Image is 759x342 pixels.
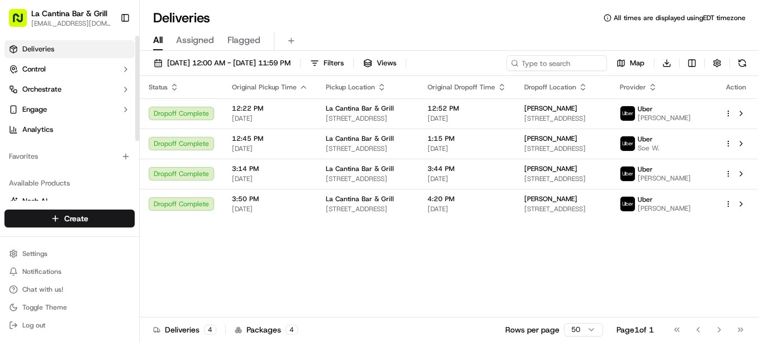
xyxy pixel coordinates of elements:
[326,174,410,183] span: [STREET_ADDRESS]
[235,324,298,335] div: Packages
[64,213,88,224] span: Create
[4,264,135,279] button: Notifications
[22,285,63,294] span: Chat with us!
[638,195,653,204] span: Uber
[524,194,577,203] span: [PERSON_NAME]
[4,192,135,210] button: Nash AI
[620,197,635,211] img: uber-new-logo.jpeg
[524,164,577,173] span: [PERSON_NAME]
[22,84,61,94] span: Orchestrate
[9,196,130,206] a: Nash AI
[22,321,45,330] span: Log out
[616,324,654,335] div: Page 1 of 1
[724,83,748,92] div: Action
[232,83,297,92] span: Original Pickup Time
[428,134,506,143] span: 1:15 PM
[4,40,135,58] a: Deliveries
[611,55,649,71] button: Map
[4,210,135,227] button: Create
[4,121,135,139] a: Analytics
[614,13,746,22] span: All times are displayed using EDT timezone
[153,34,163,47] span: All
[4,317,135,333] button: Log out
[638,165,653,174] span: Uber
[22,125,53,135] span: Analytics
[4,60,135,78] button: Control
[524,114,602,123] span: [STREET_ADDRESS]
[4,4,116,31] button: La Cantina Bar & Grill[EMAIL_ADDRESS][DOMAIN_NAME]
[232,205,308,213] span: [DATE]
[428,83,495,92] span: Original Dropoff Time
[149,83,168,92] span: Status
[4,80,135,98] button: Orchestrate
[428,205,506,213] span: [DATE]
[524,144,602,153] span: [STREET_ADDRESS]
[232,104,308,113] span: 12:22 PM
[324,58,344,68] span: Filters
[204,325,216,335] div: 4
[638,135,653,144] span: Uber
[22,44,54,54] span: Deliveries
[4,101,135,118] button: Engage
[326,144,410,153] span: [STREET_ADDRESS]
[232,144,308,153] span: [DATE]
[620,136,635,151] img: uber-new-logo.jpeg
[620,167,635,181] img: uber-new-logo.jpeg
[176,34,214,47] span: Assigned
[227,34,260,47] span: Flagged
[428,194,506,203] span: 4:20 PM
[4,174,135,192] div: Available Products
[428,104,506,113] span: 12:52 PM
[638,204,691,213] span: [PERSON_NAME]
[620,106,635,121] img: uber-new-logo.jpeg
[326,164,394,173] span: La Cantina Bar & Grill
[31,19,111,28] button: [EMAIL_ADDRESS][DOMAIN_NAME]
[286,325,298,335] div: 4
[22,196,48,206] span: Nash AI
[620,83,646,92] span: Provider
[326,83,375,92] span: Pickup Location
[149,55,296,71] button: [DATE] 12:00 AM - [DATE] 11:59 PM
[153,324,216,335] div: Deliveries
[22,64,46,74] span: Control
[428,164,506,173] span: 3:44 PM
[358,55,401,71] button: Views
[31,8,107,19] button: La Cantina Bar & Grill
[638,104,653,113] span: Uber
[305,55,349,71] button: Filters
[428,174,506,183] span: [DATE]
[22,249,48,258] span: Settings
[505,324,559,335] p: Rows per page
[22,267,61,276] span: Notifications
[377,58,396,68] span: Views
[524,134,577,143] span: [PERSON_NAME]
[232,114,308,123] span: [DATE]
[22,104,47,115] span: Engage
[638,113,691,122] span: [PERSON_NAME]
[326,134,394,143] span: La Cantina Bar & Grill
[326,194,394,203] span: La Cantina Bar & Grill
[524,174,602,183] span: [STREET_ADDRESS]
[630,58,644,68] span: Map
[4,300,135,315] button: Toggle Theme
[326,104,394,113] span: La Cantina Bar & Grill
[326,205,410,213] span: [STREET_ADDRESS]
[506,55,607,71] input: Type to search
[232,194,308,203] span: 3:50 PM
[428,144,506,153] span: [DATE]
[4,282,135,297] button: Chat with us!
[524,104,577,113] span: [PERSON_NAME]
[153,9,210,27] h1: Deliveries
[167,58,291,68] span: [DATE] 12:00 AM - [DATE] 11:59 PM
[4,148,135,165] div: Favorites
[638,174,691,183] span: [PERSON_NAME]
[524,83,576,92] span: Dropoff Location
[524,205,602,213] span: [STREET_ADDRESS]
[232,134,308,143] span: 12:45 PM
[326,114,410,123] span: [STREET_ADDRESS]
[734,55,750,71] button: Refresh
[4,246,135,262] button: Settings
[232,164,308,173] span: 3:14 PM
